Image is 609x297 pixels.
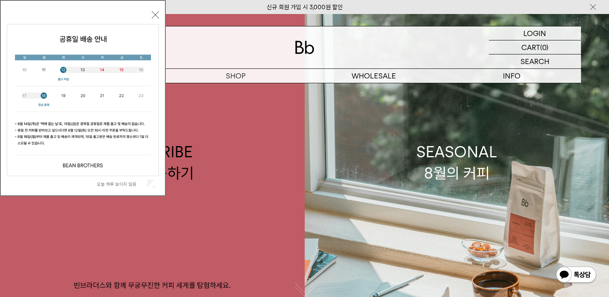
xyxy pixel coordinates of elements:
p: INFO [443,69,581,83]
label: 오늘 하루 보이지 않음 [97,181,145,187]
img: 카카오톡 채널 1:1 채팅 버튼 [555,266,597,285]
img: cb63d4bbb2e6550c365f227fdc69b27f_113810.jpg [7,24,159,176]
div: SEASONAL 8월의 커피 [416,141,497,184]
p: SEARCH [521,54,549,68]
a: CART (0) [489,40,581,54]
a: LOGIN [489,26,581,40]
img: 로고 [295,41,314,54]
p: LOGIN [523,26,546,40]
a: SHOP [167,69,305,83]
p: (0) [540,40,549,54]
p: CART [521,40,540,54]
button: 닫기 [152,11,159,18]
a: 신규 회원 가입 시 3,000원 할인 [267,4,343,11]
p: WHOLESALE [305,69,443,83]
